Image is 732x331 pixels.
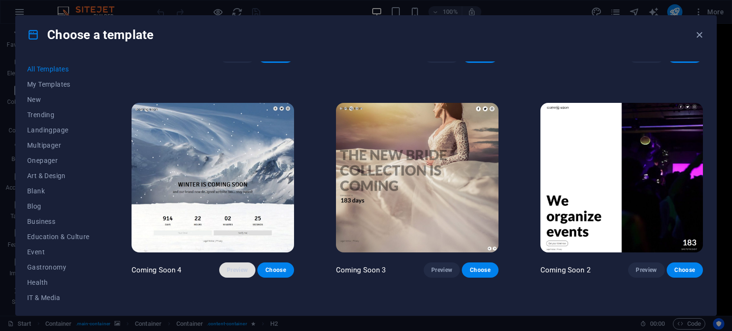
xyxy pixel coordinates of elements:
span: Multipager [27,141,90,149]
button: Gastronomy [27,260,90,275]
span: Landingpage [27,126,90,134]
h4: Choose a template [27,27,153,42]
button: Business [27,214,90,229]
span: Art & Design [27,172,90,180]
button: Preview [628,262,664,278]
span: Blog [27,202,90,210]
p: Coming Soon 2 [540,265,590,275]
button: Trending [27,107,90,122]
span: Preview [227,266,248,274]
button: Preview [219,262,255,278]
span: Gastronomy [27,263,90,271]
p: Coming Soon 4 [132,265,182,275]
button: Choose [462,262,498,278]
button: Event [27,244,90,260]
button: Art & Design [27,168,90,183]
span: Event [27,248,90,256]
img: Coming Soon 2 [540,103,703,252]
span: Preview [431,266,452,274]
button: New [27,92,90,107]
span: Choose [674,266,695,274]
button: Blog [27,199,90,214]
button: Preview [424,262,460,278]
span: Preview [636,266,657,274]
button: My Templates [27,77,90,92]
p: Coming Soon 3 [336,265,386,275]
button: Multipager [27,138,90,153]
span: Education & Culture [27,233,90,241]
span: All Templates [27,65,90,73]
button: Choose [257,262,294,278]
img: Coming Soon 4 [132,103,294,252]
button: IT & Media [27,290,90,305]
button: Choose [667,262,703,278]
button: Education & Culture [27,229,90,244]
span: Onepager [27,157,90,164]
span: Choose [265,266,286,274]
button: Landingpage [27,122,90,138]
button: Onepager [27,153,90,168]
button: Blank [27,183,90,199]
span: Business [27,218,90,225]
img: Coming Soon 3 [336,103,498,252]
span: New [27,96,90,103]
span: Choose [469,266,490,274]
span: My Templates [27,80,90,88]
span: IT & Media [27,294,90,301]
span: Health [27,279,90,286]
span: Blank [27,187,90,195]
button: Health [27,275,90,290]
span: Trending [27,111,90,119]
button: All Templates [27,61,90,77]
